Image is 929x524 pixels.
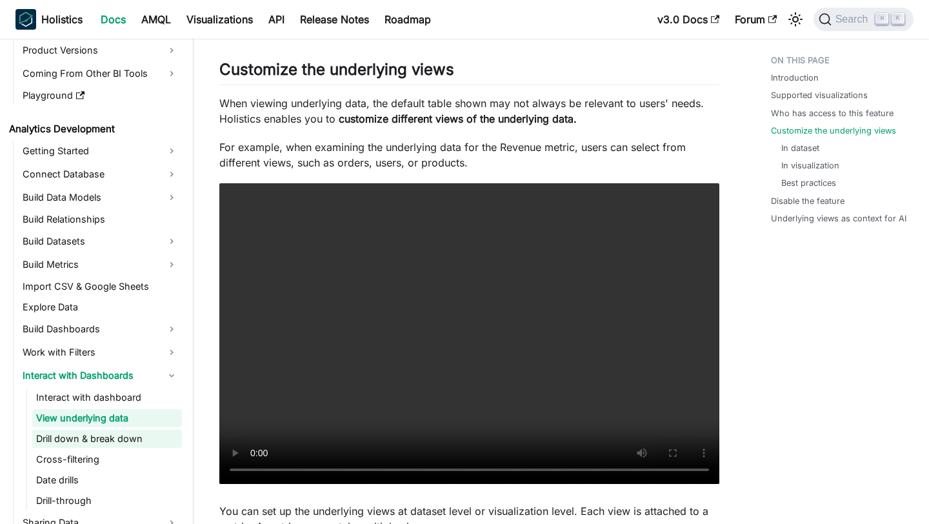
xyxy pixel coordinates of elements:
[19,86,182,105] a: Playground
[377,9,439,30] a: Roadmap
[41,12,83,27] b: Holistics
[261,9,292,30] a: API
[727,9,784,30] a: Forum
[771,107,894,119] a: Who has access to this feature
[15,9,36,30] img: Holistics
[32,450,182,469] a: Cross-filtering
[32,492,182,510] a: Drill-through
[785,9,806,30] button: Switch between dark and light mode (currently light mode)
[19,319,182,339] a: Build Dashboards
[32,430,182,448] a: Drill down & break down
[15,9,83,30] a: HolisticsHolistics
[19,254,182,275] a: Build Metrics
[32,409,182,427] a: View underlying data
[19,210,182,228] a: Build Relationships
[19,63,182,84] a: Coming From Other BI Tools
[339,112,577,125] strong: customize different views of the underlying data​​.
[19,187,182,208] a: Build Data Models
[19,277,182,296] a: Import CSV & Google Sheets
[219,183,719,484] video: Your browser does not support embedding video, but you can .
[19,342,182,363] a: Work with Filters
[19,231,182,252] a: Build Datasets
[5,120,182,138] a: Analytics Development
[19,365,182,386] a: Interact with Dashboards
[219,139,719,170] p: For example, when examining the underlying data for the Revenue metric, users can select from dif...
[19,40,182,61] a: Product Versions
[32,388,182,407] a: Interact with dashboard
[19,141,182,161] a: Getting Started
[781,159,839,172] a: In visualization
[134,9,179,30] a: AMQL
[771,195,844,207] a: Disable the feature
[19,164,182,185] a: Connect Database
[771,212,906,225] a: Underlying views as context for AI
[832,14,876,25] span: Search
[292,9,377,30] a: Release Notes
[771,89,868,101] a: Supported visualizations
[219,96,719,126] p: When viewing underlying data, the default table shown may not always be relevant to users' needs....
[781,177,836,189] a: Best practices
[19,298,182,316] a: Explore Data
[179,9,261,30] a: Visualizations
[93,9,134,30] a: Docs
[219,60,719,85] h2: Customize the underlying views
[814,8,914,31] button: Search (Command+K)
[32,471,182,489] a: Date drills
[650,9,727,30] a: v3.0 Docs
[875,13,888,25] kbd: ⌘
[892,13,904,25] kbd: K
[771,72,819,84] a: Introduction
[781,142,819,154] a: In dataset
[771,125,896,137] a: Customize the underlying views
